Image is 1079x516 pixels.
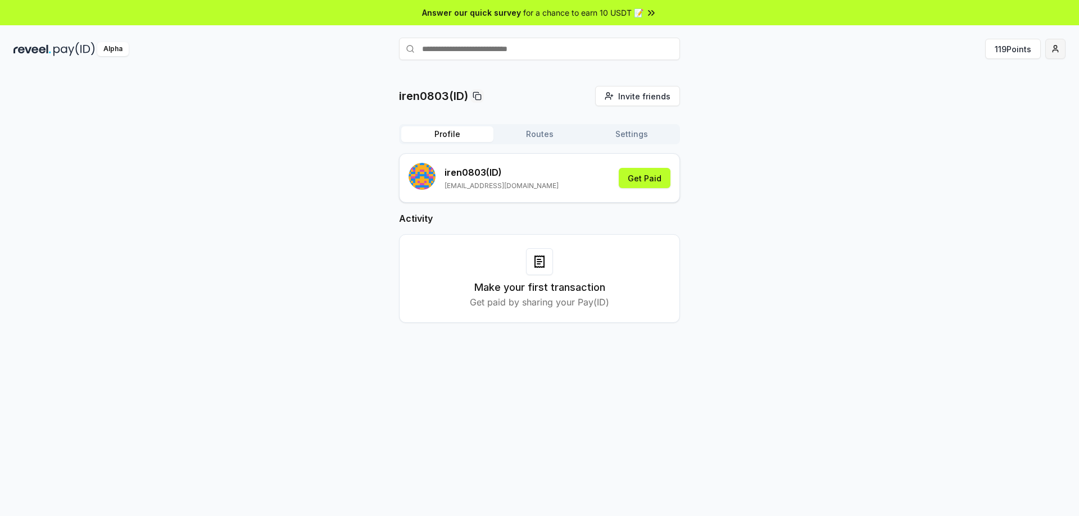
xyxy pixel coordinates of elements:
p: iren0803(ID) [399,88,468,104]
span: for a chance to earn 10 USDT 📝 [523,7,643,19]
button: Get Paid [619,168,670,188]
span: Invite friends [618,90,670,102]
p: [EMAIL_ADDRESS][DOMAIN_NAME] [445,181,559,190]
img: pay_id [53,42,95,56]
button: Settings [586,126,678,142]
h3: Make your first transaction [474,280,605,295]
span: Answer our quick survey [422,7,521,19]
button: Invite friends [595,86,680,106]
p: Get paid by sharing your Pay(ID) [470,295,609,309]
div: Alpha [97,42,129,56]
img: reveel_dark [13,42,51,56]
button: 119Points [985,39,1041,59]
h2: Activity [399,212,680,225]
p: iren0803 (ID) [445,166,559,179]
button: Routes [493,126,586,142]
button: Profile [401,126,493,142]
